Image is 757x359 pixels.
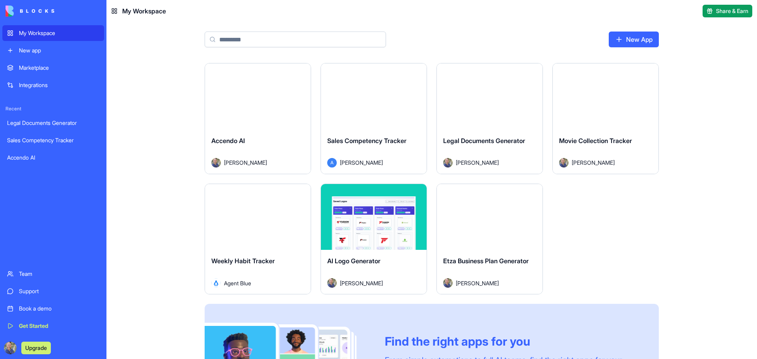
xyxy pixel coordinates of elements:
[7,136,99,144] div: Sales Competency Tracker
[21,342,51,354] button: Upgrade
[2,115,104,131] a: Legal Documents Generator
[703,5,752,17] button: Share & Earn
[19,322,99,330] div: Get Started
[211,137,245,145] span: Accendo AI
[456,158,499,167] span: [PERSON_NAME]
[2,77,104,93] a: Integrations
[559,137,632,145] span: Movie Collection Tracker
[327,278,337,288] img: Avatar
[321,184,427,295] a: AI Logo GeneratorAvatar[PERSON_NAME]
[456,279,499,287] span: [PERSON_NAME]
[2,301,104,316] a: Book a demo
[7,119,99,127] div: Legal Documents Generator
[205,63,311,174] a: Accendo AIAvatar[PERSON_NAME]
[19,270,99,278] div: Team
[443,137,525,145] span: Legal Documents Generator
[2,25,104,41] a: My Workspace
[19,81,99,89] div: Integrations
[327,257,380,265] span: AI Logo Generator
[609,32,659,47] a: New App
[21,344,51,352] a: Upgrade
[19,47,99,54] div: New app
[211,257,275,265] span: Weekly Habit Tracker
[19,287,99,295] div: Support
[4,342,17,354] img: ACg8ocIBv2xUw5HL-81t5tGPgmC9Ph1g_021R3Lypww5hRQve9x1lELB=s96-c
[19,64,99,72] div: Marketplace
[2,266,104,282] a: Team
[211,278,221,288] img: Avatar
[327,158,337,167] span: A
[559,158,569,167] img: Avatar
[2,283,104,299] a: Support
[443,278,453,288] img: Avatar
[327,137,406,145] span: Sales Competency Tracker
[340,279,383,287] span: [PERSON_NAME]
[19,305,99,312] div: Book a demo
[2,106,104,112] span: Recent
[2,43,104,58] a: New app
[2,318,104,334] a: Get Started
[443,257,529,265] span: Etza Business Plan Generator
[443,158,453,167] img: Avatar
[205,184,311,295] a: Weekly Habit TrackerAvatarAgent Blue
[224,158,267,167] span: [PERSON_NAME]
[211,158,221,167] img: Avatar
[385,334,640,348] div: Find the right apps for you
[572,158,615,167] span: [PERSON_NAME]
[19,29,99,37] div: My Workspace
[122,6,166,16] span: My Workspace
[436,63,543,174] a: Legal Documents GeneratorAvatar[PERSON_NAME]
[224,279,251,287] span: Agent Blue
[552,63,659,174] a: Movie Collection TrackerAvatar[PERSON_NAME]
[436,184,543,295] a: Etza Business Plan GeneratorAvatar[PERSON_NAME]
[2,150,104,166] a: Accendo AI
[2,60,104,76] a: Marketplace
[2,132,104,148] a: Sales Competency Tracker
[6,6,54,17] img: logo
[716,7,748,15] span: Share & Earn
[340,158,383,167] span: [PERSON_NAME]
[7,154,99,162] div: Accendo AI
[321,63,427,174] a: Sales Competency TrackerA[PERSON_NAME]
